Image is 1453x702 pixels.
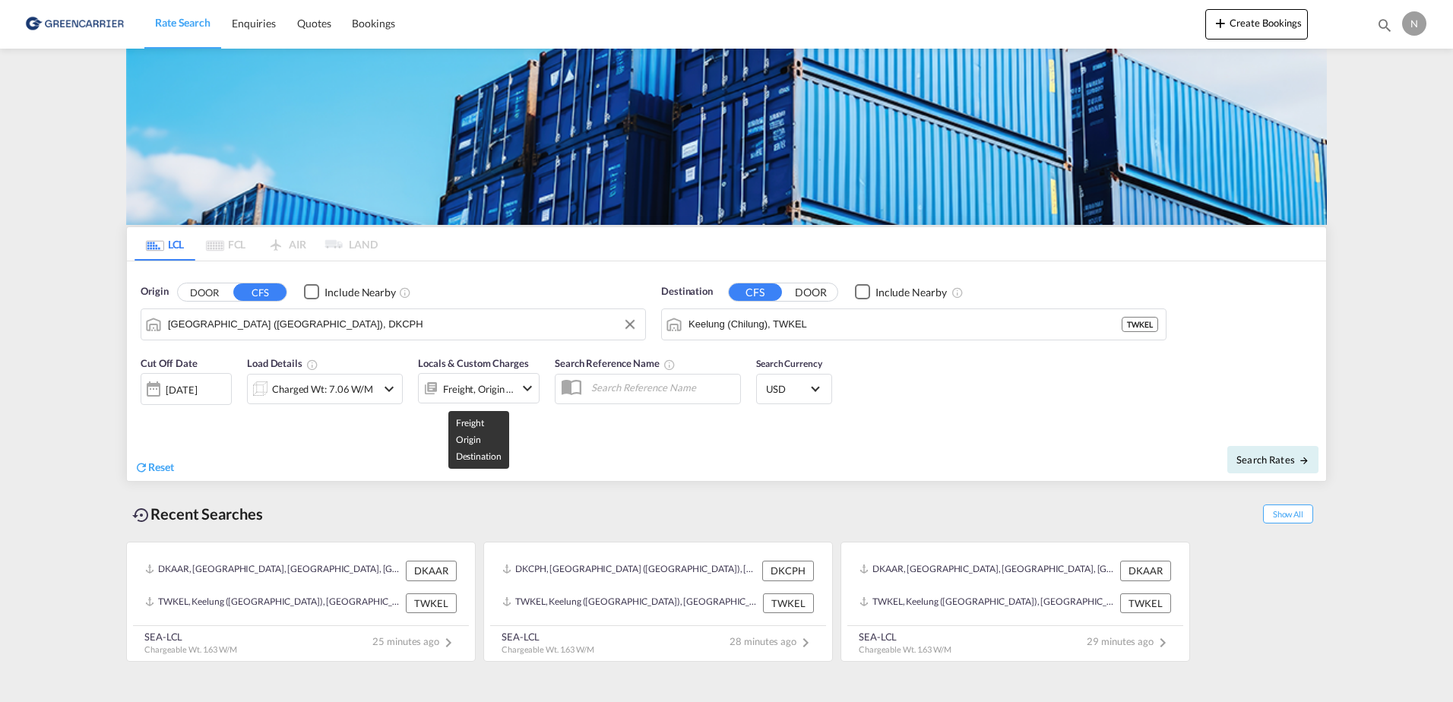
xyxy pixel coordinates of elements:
[840,542,1190,662] recent-search-card: DKAAR, [GEOGRAPHIC_DATA], [GEOGRAPHIC_DATA], [GEOGRAPHIC_DATA], [GEOGRAPHIC_DATA] DKAARTWKEL, Kee...
[762,561,814,580] div: DKCPH
[619,313,641,336] button: Clear Input
[502,561,758,580] div: DKCPH, Copenhagen (Kobenhavn), Denmark, Northern Europe, Europe
[1236,454,1309,466] span: Search Rates
[764,378,824,400] md-select: Select Currency: $ USDUnited States Dollar
[443,378,514,400] div: Freight Origin Destination
[555,357,676,369] span: Search Reference Name
[875,285,947,300] div: Include Nearby
[127,261,1326,481] div: Origin DOOR CFS Checkbox No InkUnchecked: Ignores neighbouring ports when fetching rates.Checked ...
[372,635,457,647] span: 25 minutes ago
[859,630,951,643] div: SEA-LCL
[247,357,318,369] span: Load Details
[141,309,645,340] md-input-container: Copenhagen (Kobenhavn), DKCPH
[951,286,964,299] md-icon: Unchecked: Ignores neighbouring ports when fetching rates.Checked : Includes neighbouring ports w...
[730,635,815,647] span: 28 minutes ago
[297,17,331,30] span: Quotes
[23,7,125,41] img: b0b18ec08afe11efb1d4932555f5f09d.png
[1402,11,1426,36] div: N
[859,593,1116,613] div: TWKEL, Keelung (Chilung), Taiwan, Province of China, Greater China & Far East Asia, Asia Pacific
[502,593,759,613] div: TWKEL, Keelung (Chilung), Taiwan, Province of China, Greater China & Far East Asia, Asia Pacific
[155,16,211,29] span: Rate Search
[784,283,837,301] button: DOOR
[1376,17,1393,33] md-icon: icon-magnify
[135,460,174,476] div: icon-refreshReset
[178,283,231,301] button: DOOR
[406,593,457,613] div: TWKEL
[689,313,1122,336] input: Search by Port
[135,227,195,261] md-tab-item: LCL
[168,313,638,336] input: Search by Port
[859,561,1116,580] div: DKAAR, Aarhus, Denmark, Northern Europe, Europe
[661,284,713,299] span: Destination
[145,593,402,613] div: TWKEL, Keelung (Chilung), Taiwan, Province of China, Greater China & Far East Asia, Asia Pacific
[662,309,1166,340] md-input-container: Keelung (Chilung), TWKEL
[1120,593,1171,613] div: TWKEL
[796,634,815,652] md-icon: icon-chevron-right
[232,17,276,30] span: Enquiries
[126,542,476,662] recent-search-card: DKAAR, [GEOGRAPHIC_DATA], [GEOGRAPHIC_DATA], [GEOGRAPHIC_DATA], [GEOGRAPHIC_DATA] DKAARTWKEL, Kee...
[324,285,396,300] div: Include Nearby
[729,283,782,301] button: CFS
[418,373,540,403] div: Freight Origin Destinationicon-chevron-down
[144,630,237,643] div: SEA-LCL
[1263,504,1313,523] span: Show All
[1227,446,1318,473] button: Search Ratesicon-arrow-right
[1122,317,1158,332] div: TWKEL
[306,359,318,371] md-icon: Chargeable Weight
[132,506,150,524] md-icon: icon-backup-restore
[1299,455,1309,466] md-icon: icon-arrow-right
[148,460,174,473] span: Reset
[141,284,168,299] span: Origin
[483,542,833,662] recent-search-card: DKCPH, [GEOGRAPHIC_DATA] ([GEOGRAPHIC_DATA]), [GEOGRAPHIC_DATA], [GEOGRAPHIC_DATA], [GEOGRAPHIC_D...
[584,376,740,399] input: Search Reference Name
[272,378,373,400] div: Charged Wt: 7.06 W/M
[502,644,594,654] span: Chargeable Wt. 1.63 W/M
[859,644,951,654] span: Chargeable Wt. 1.63 W/M
[1154,634,1172,652] md-icon: icon-chevron-right
[855,284,947,300] md-checkbox: Checkbox No Ink
[1205,9,1308,40] button: icon-plus 400-fgCreate Bookings
[406,561,457,580] div: DKAAR
[502,630,594,643] div: SEA-LCL
[1120,561,1171,580] div: DKAAR
[456,417,502,462] span: Freight Origin Destination
[135,227,378,261] md-pagination-wrapper: Use the left and right arrow keys to navigate between tabs
[145,561,402,580] div: DKAAR, Aarhus, Denmark, Northern Europe, Europe
[126,49,1327,225] img: GreenCarrierFCL_LCL.png
[418,357,529,369] span: Locals & Custom Charges
[141,357,198,369] span: Cut Off Date
[304,284,396,300] md-checkbox: Checkbox No Ink
[233,283,286,301] button: CFS
[1211,14,1230,32] md-icon: icon-plus 400-fg
[399,286,411,299] md-icon: Unchecked: Ignores neighbouring ports when fetching rates.Checked : Includes neighbouring ports w...
[763,593,814,613] div: TWKEL
[1087,635,1172,647] span: 29 minutes ago
[126,497,269,531] div: Recent Searches
[144,644,237,654] span: Chargeable Wt. 1.63 W/M
[247,374,403,404] div: Charged Wt: 7.06 W/Micon-chevron-down
[1376,17,1393,40] div: icon-magnify
[380,380,398,398] md-icon: icon-chevron-down
[663,359,676,371] md-icon: Your search will be saved by the below given name
[166,383,197,397] div: [DATE]
[439,634,457,652] md-icon: icon-chevron-right
[141,373,232,405] div: [DATE]
[518,379,537,397] md-icon: icon-chevron-down
[141,403,152,424] md-datepicker: Select
[352,17,394,30] span: Bookings
[135,460,148,474] md-icon: icon-refresh
[756,358,822,369] span: Search Currency
[766,382,809,396] span: USD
